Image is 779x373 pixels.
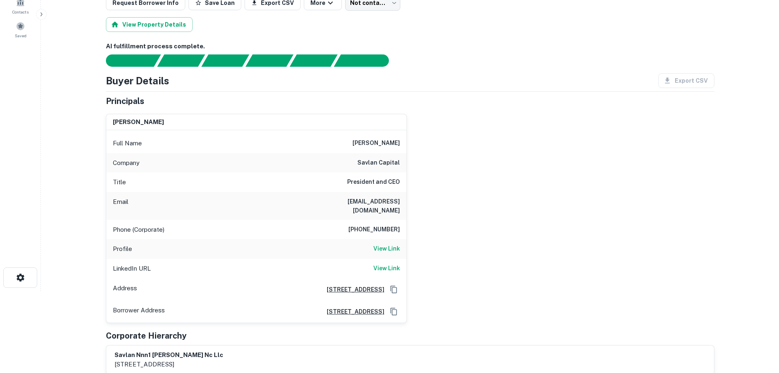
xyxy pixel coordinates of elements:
span: Contacts [12,9,29,15]
iframe: Chat Widget [738,307,779,347]
h6: [PERSON_NAME] [113,118,164,127]
div: Sending borrower request to AI... [96,54,157,67]
h6: View Link [373,244,400,253]
h6: AI fulfillment process complete. [106,42,714,51]
h5: Corporate Hierarchy [106,330,186,342]
div: Your request is received and processing... [157,54,205,67]
p: Full Name [113,138,142,148]
h6: [PERSON_NAME] [352,138,400,148]
a: Saved [2,18,38,41]
div: AI fulfillment process complete. [334,54,399,67]
p: Address [113,283,137,296]
a: View Link [373,264,400,274]
button: Copy Address [388,283,400,296]
p: Title [113,177,126,187]
div: Principals found, still searching for contact information. This may take time... [290,54,337,67]
a: [STREET_ADDRESS] [320,307,384,316]
p: Profile [113,244,132,254]
p: LinkedIn URL [113,264,151,274]
h6: [PHONE_NUMBER] [348,225,400,235]
p: Borrower Address [113,305,165,318]
p: Phone (Corporate) [113,225,164,235]
h4: Buyer Details [106,73,169,88]
p: [STREET_ADDRESS] [114,359,223,369]
div: Principals found, AI now looking for contact information... [245,54,293,67]
h6: [EMAIL_ADDRESS][DOMAIN_NAME] [302,197,400,215]
a: [STREET_ADDRESS] [320,285,384,294]
a: View Link [373,244,400,254]
p: Company [113,158,139,168]
div: Documents found, AI parsing details... [201,54,249,67]
h5: Principals [106,95,144,107]
span: Saved [15,32,27,39]
h6: savlan nnn1 [PERSON_NAME] nc llc [114,350,223,360]
h6: President and CEO [347,177,400,187]
p: Email [113,197,128,215]
button: Copy Address [388,305,400,318]
button: View Property Details [106,17,193,32]
h6: savlan capital [357,158,400,168]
